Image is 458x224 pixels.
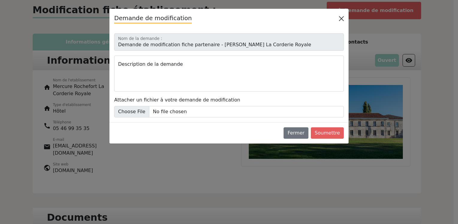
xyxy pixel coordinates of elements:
[114,96,240,104] label: Attacher un fichier à votre demande de modification
[337,14,346,23] button: Close
[311,127,344,139] button: Soumettre
[114,14,192,24] h5: Demande de modification
[114,33,344,51] input: Nom de la demande
[284,127,308,139] button: Fermer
